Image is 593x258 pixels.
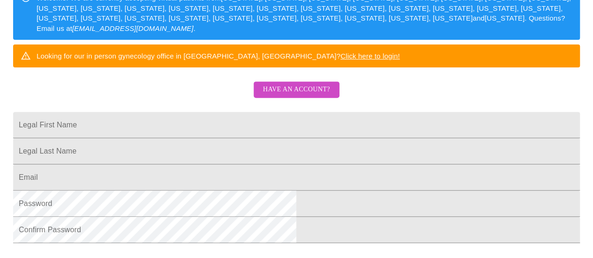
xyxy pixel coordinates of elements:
[72,24,194,32] em: [EMAIL_ADDRESS][DOMAIN_NAME]
[37,47,400,65] div: Looking for our in person gynecology office in [GEOGRAPHIC_DATA], [GEOGRAPHIC_DATA]?
[263,84,330,96] span: Have an account?
[340,52,400,60] a: Click here to login!
[251,92,342,100] a: Have an account?
[254,81,339,98] button: Have an account?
